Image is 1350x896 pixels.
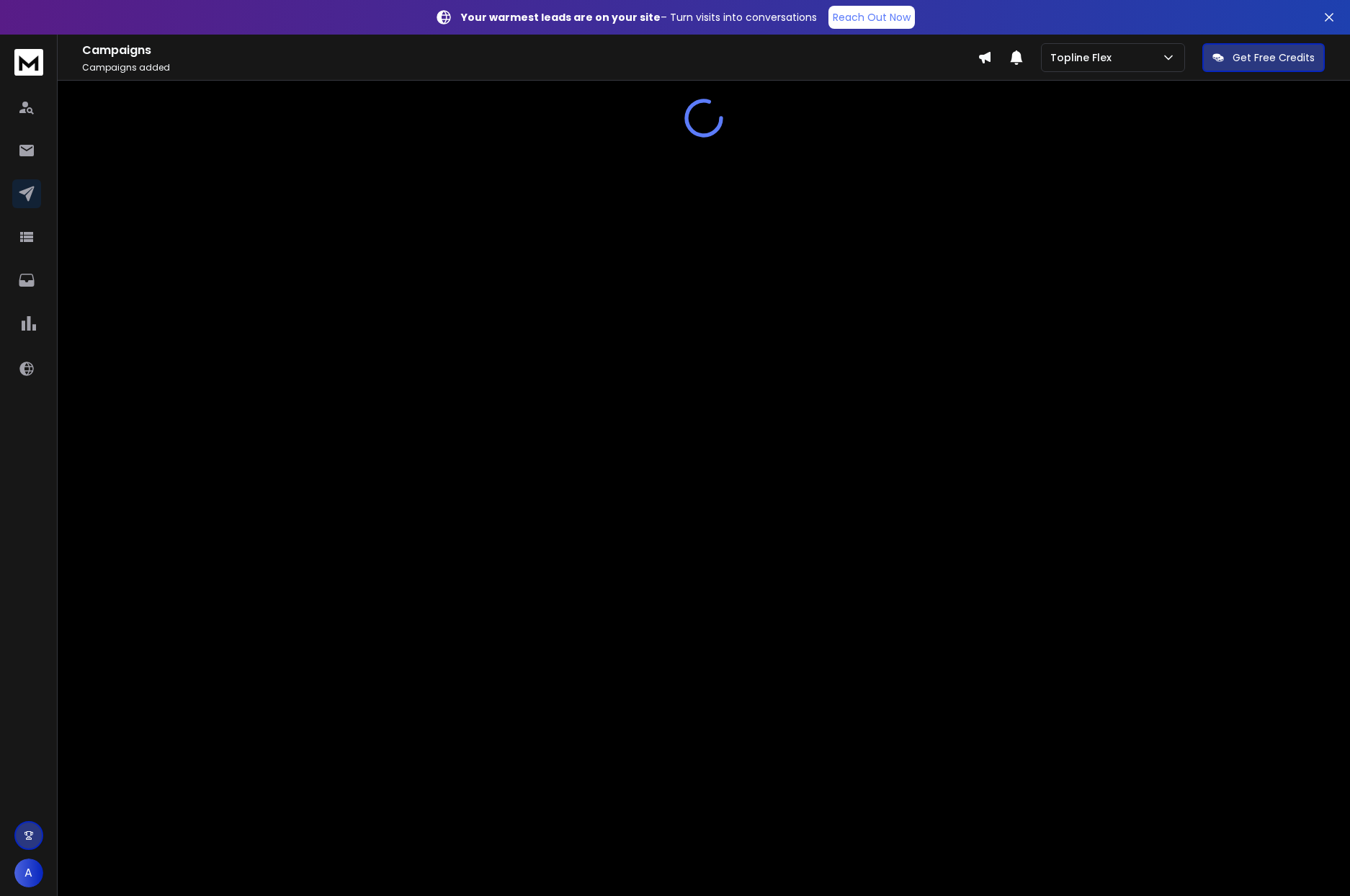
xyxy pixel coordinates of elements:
button: A [14,859,43,887]
p: Topline Flex [1050,50,1117,65]
p: Campaigns added [82,62,978,73]
button: Get Free Credits [1202,43,1325,72]
img: logo [14,49,43,76]
a: Reach Out Now [828,6,915,29]
p: Get Free Credits [1233,50,1315,65]
p: Reach Out Now [833,10,911,24]
p: – Turn visits into conversations [461,10,817,24]
h1: Campaigns [82,42,978,59]
strong: Your warmest leads are on your site [461,10,661,24]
